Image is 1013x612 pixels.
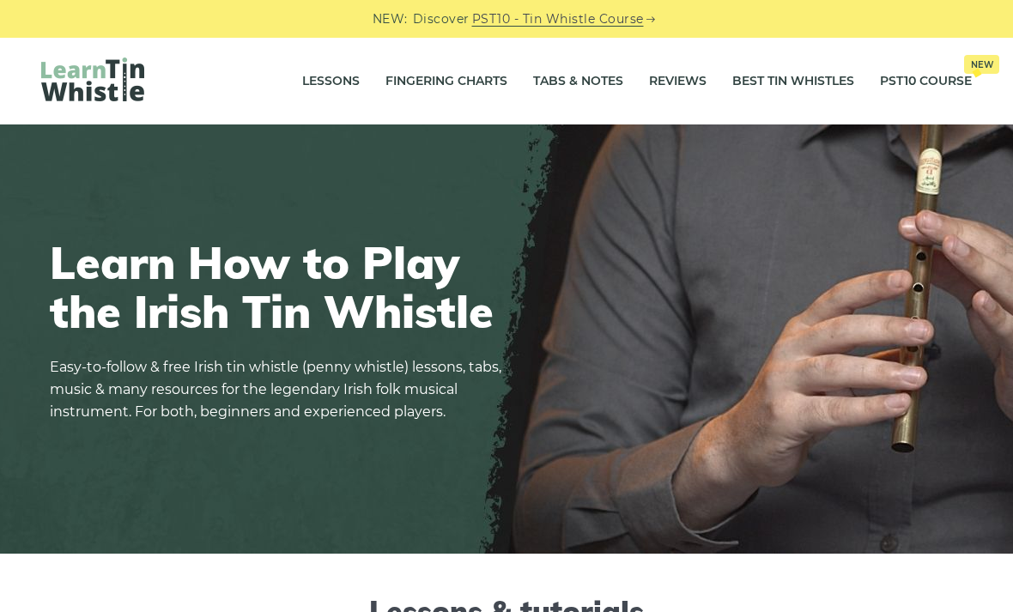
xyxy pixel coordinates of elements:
[302,60,360,103] a: Lessons
[649,60,707,103] a: Reviews
[385,60,507,103] a: Fingering Charts
[50,356,513,423] p: Easy-to-follow & free Irish tin whistle (penny whistle) lessons, tabs, music & many resources for...
[732,60,854,103] a: Best Tin Whistles
[41,58,144,101] img: LearnTinWhistle.com
[964,55,999,74] span: New
[50,238,513,336] h1: Learn How to Play the Irish Tin Whistle
[533,60,623,103] a: Tabs & Notes
[880,60,972,103] a: PST10 CourseNew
